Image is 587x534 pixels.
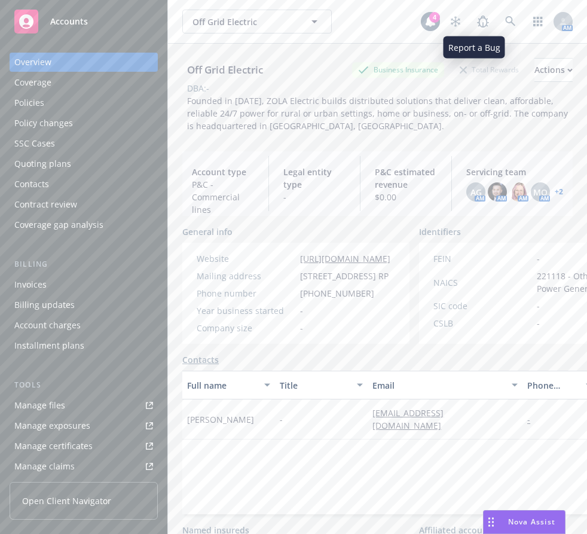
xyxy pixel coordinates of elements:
span: Nova Assist [508,517,555,527]
div: Policies [14,93,44,112]
a: - [527,414,540,425]
button: Email [368,371,522,399]
a: Contacts [182,353,219,366]
span: AG [470,186,482,199]
a: Manage claims [10,457,158,476]
div: Manage exposures [14,416,90,435]
span: Off Grid Electric [192,16,296,28]
div: Policy changes [14,114,73,133]
div: Installment plans [14,336,84,355]
img: photo [509,182,528,202]
div: Full name [187,379,257,392]
span: - [300,322,303,334]
div: NAICS [433,276,532,289]
div: CSLB [433,317,532,329]
a: Search [499,10,522,33]
div: Coverage gap analysis [14,215,103,234]
a: Installment plans [10,336,158,355]
a: Account charges [10,316,158,335]
div: Drag to move [484,511,499,533]
a: Manage exposures [10,416,158,435]
div: Contacts [14,175,49,194]
a: Contacts [10,175,158,194]
div: Mailing address [197,270,295,282]
a: Report a Bug [471,10,495,33]
div: Phone number [527,379,579,392]
span: Founded in [DATE], ZOLA Electric builds distributed solutions that deliver clean, affordable, rel... [187,95,570,132]
span: - [537,300,540,312]
span: - [283,191,346,203]
a: Stop snowing [444,10,467,33]
span: General info [182,225,233,238]
a: Policy changes [10,114,158,133]
div: Email [372,379,505,392]
span: [STREET_ADDRESS] RP [300,270,389,282]
a: Policies [10,93,158,112]
a: Invoices [10,275,158,294]
div: Company size [197,322,295,334]
span: - [537,252,540,265]
a: Contract review [10,195,158,214]
a: +2 [555,188,563,196]
span: Identifiers [419,225,461,238]
div: DBA: - [187,82,209,94]
div: Total Rewards [454,62,525,77]
a: Overview [10,53,158,72]
a: SSC Cases [10,134,158,153]
div: Billing [10,258,158,270]
span: Account type [192,166,254,178]
img: photo [488,182,507,202]
a: Coverage [10,73,158,92]
div: Title [280,379,350,392]
div: Website [197,252,295,265]
span: [PHONE_NUMBER] [300,287,374,300]
button: Actions [534,58,573,82]
span: [PERSON_NAME] [187,413,254,426]
a: [EMAIL_ADDRESS][DOMAIN_NAME] [372,407,451,431]
div: Manage files [14,396,65,415]
div: 4 [429,11,440,22]
span: MQ [533,186,548,199]
span: $0.00 [375,191,437,203]
a: Switch app [526,10,550,33]
span: - [280,413,283,426]
a: Manage certificates [10,437,158,456]
div: Actions [534,59,573,81]
div: Manage claims [14,457,75,476]
div: Billing updates [14,295,75,315]
a: [URL][DOMAIN_NAME] [300,253,390,264]
a: Coverage gap analysis [10,215,158,234]
div: Year business started [197,304,295,317]
div: SSC Cases [14,134,55,153]
span: - [537,317,540,329]
span: Open Client Navigator [22,495,111,507]
span: Legal entity type [283,166,346,191]
div: Coverage [14,73,51,92]
span: Servicing team [466,166,563,178]
button: Title [275,371,368,399]
div: Account charges [14,316,81,335]
a: Quoting plans [10,154,158,173]
div: Invoices [14,275,47,294]
span: - [300,304,303,317]
a: Accounts [10,5,158,38]
div: Contract review [14,195,77,214]
div: SIC code [433,300,532,312]
div: Manage certificates [14,437,93,456]
div: Phone number [197,287,295,300]
div: Off Grid Electric [182,62,268,78]
span: P&C - Commercial lines [192,178,254,216]
span: Accounts [50,17,88,26]
button: Off Grid Electric [182,10,332,33]
span: P&C estimated revenue [375,166,437,191]
button: Nova Assist [483,510,565,534]
a: Manage files [10,396,158,415]
div: FEIN [433,252,532,265]
div: Business Insurance [352,62,444,77]
a: Billing updates [10,295,158,315]
div: Quoting plans [14,154,71,173]
div: Overview [14,53,51,72]
div: Tools [10,379,158,391]
button: Full name [182,371,275,399]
